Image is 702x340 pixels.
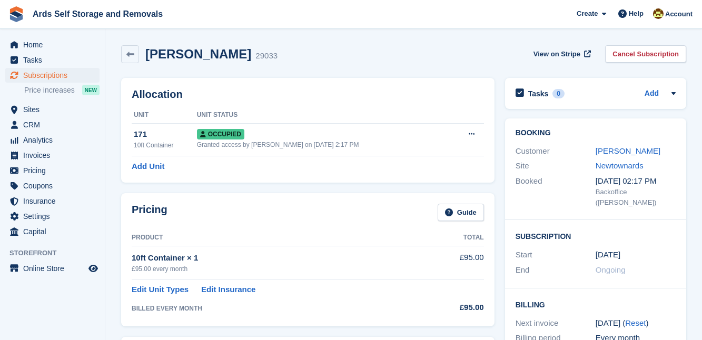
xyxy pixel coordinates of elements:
a: Add Unit [132,161,164,173]
span: Coupons [23,178,86,193]
span: Analytics [23,133,86,147]
div: Granted access by [PERSON_NAME] on [DATE] 2:17 PM [197,140,450,149]
h2: [PERSON_NAME] [145,47,251,61]
div: NEW [82,85,100,95]
a: menu [5,224,100,239]
span: Subscriptions [23,68,86,83]
time: 2023-11-22 00:00:00 UTC [596,249,620,261]
a: View on Stripe [529,45,593,63]
th: Total [427,229,484,246]
div: End [516,264,596,276]
div: Backoffice ([PERSON_NAME]) [596,187,676,207]
a: Price increases NEW [24,84,100,96]
span: Pricing [23,163,86,178]
h2: Pricing [132,204,167,221]
td: £95.00 [427,246,484,279]
a: Add [645,88,659,100]
a: menu [5,102,100,117]
span: Home [23,37,86,52]
a: [PERSON_NAME] [596,146,660,155]
span: Occupied [197,129,244,139]
h2: Booking [516,129,676,137]
div: [DATE] 02:17 PM [596,175,676,187]
h2: Billing [516,299,676,309]
h2: Tasks [528,89,549,98]
div: BILLED EVERY MONTH [132,304,427,313]
div: Site [516,160,596,172]
a: Edit Unit Types [132,284,189,296]
div: Next invoice [516,317,596,329]
img: stora-icon-8386f47178a22dfd0bd8f6a31ec36ba5ce8667c1dd55bd0f319d3a0aa187defe.svg [8,6,24,22]
a: menu [5,133,100,147]
a: menu [5,194,100,208]
span: Account [665,9,693,19]
a: menu [5,37,100,52]
a: Edit Insurance [201,284,255,296]
a: Newtownards [596,161,644,170]
th: Unit Status [197,107,450,124]
div: Customer [516,145,596,157]
span: Ongoing [596,265,626,274]
div: [DATE] ( ) [596,317,676,329]
span: Create [577,8,598,19]
th: Unit [132,107,197,124]
span: Help [629,8,644,19]
h2: Allocation [132,88,484,101]
img: Mark McFerran [653,8,664,19]
a: menu [5,53,100,67]
div: 10ft Container [134,141,197,150]
span: Settings [23,209,86,224]
span: View on Stripe [533,49,580,59]
a: Cancel Subscription [605,45,686,63]
a: Ards Self Storage and Removals [28,5,167,23]
span: Online Store [23,261,86,276]
span: Price increases [24,85,75,95]
div: Booked [516,175,596,208]
span: Storefront [9,248,105,258]
span: Capital [23,224,86,239]
a: menu [5,68,100,83]
div: 0 [552,89,565,98]
a: Preview store [87,262,100,275]
a: menu [5,148,100,163]
span: CRM [23,117,86,132]
th: Product [132,229,427,246]
a: menu [5,117,100,132]
a: menu [5,209,100,224]
div: 10ft Container × 1 [132,252,427,264]
span: Sites [23,102,86,117]
div: £95.00 [427,302,484,314]
h2: Subscription [516,231,676,241]
div: 29033 [255,50,278,62]
div: 171 [134,128,197,141]
a: menu [5,261,100,276]
a: menu [5,178,100,193]
a: Guide [438,204,484,221]
a: menu [5,163,100,178]
span: Tasks [23,53,86,67]
span: Insurance [23,194,86,208]
span: Invoices [23,148,86,163]
div: Start [516,249,596,261]
div: £95.00 every month [132,264,427,274]
a: Reset [625,318,646,327]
